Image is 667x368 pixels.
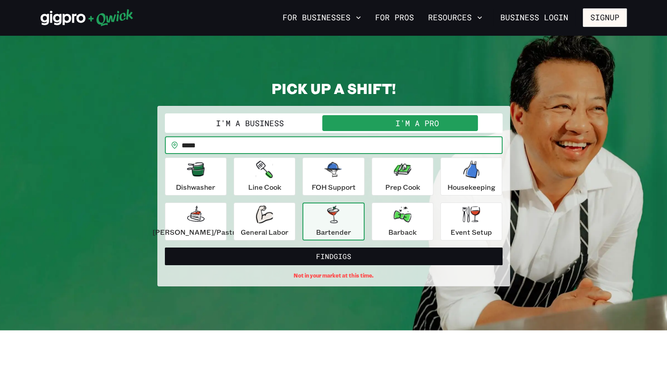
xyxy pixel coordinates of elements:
[279,10,365,25] button: For Businesses
[167,115,334,131] button: I'm a Business
[372,10,417,25] a: For Pros
[440,203,502,240] button: Event Setup
[234,158,295,195] button: Line Cook
[372,203,433,240] button: Barback
[372,158,433,195] button: Prep Cook
[157,79,510,97] h2: PICK UP A SHIFT!
[451,227,492,237] p: Event Setup
[153,227,239,237] p: [PERSON_NAME]/Pastry
[425,10,486,25] button: Resources
[248,182,281,192] p: Line Cook
[294,272,373,279] span: Not in your market at this time.
[241,227,288,237] p: General Labor
[302,203,364,240] button: Bartender
[447,182,496,192] p: Housekeeping
[165,248,503,265] button: FindGigs
[311,182,355,192] p: FOH Support
[176,182,215,192] p: Dishwasher
[302,158,364,195] button: FOH Support
[334,115,501,131] button: I'm a Pro
[234,203,295,240] button: General Labor
[165,203,227,240] button: [PERSON_NAME]/Pastry
[385,182,420,192] p: Prep Cook
[388,227,417,237] p: Barback
[583,8,627,27] button: Signup
[316,227,351,237] p: Bartender
[440,158,502,195] button: Housekeeping
[493,8,576,27] a: Business Login
[165,158,227,195] button: Dishwasher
